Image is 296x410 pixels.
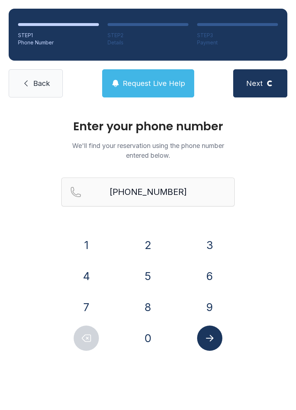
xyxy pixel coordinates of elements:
[135,326,161,351] button: 0
[197,39,278,46] div: Payment
[246,78,263,88] span: Next
[123,78,185,88] span: Request Live Help
[197,263,222,289] button: 6
[108,32,188,39] div: STEP 2
[61,121,235,132] h1: Enter your phone number
[135,232,161,258] button: 2
[18,39,99,46] div: Phone Number
[108,39,188,46] div: Details
[61,178,235,206] input: Reservation phone number
[197,295,222,320] button: 9
[197,32,278,39] div: STEP 3
[74,295,99,320] button: 7
[135,295,161,320] button: 8
[61,141,235,160] p: We'll find your reservation using the phone number entered below.
[74,326,99,351] button: Delete number
[197,232,222,258] button: 3
[197,326,222,351] button: Submit lookup form
[74,232,99,258] button: 1
[18,32,99,39] div: STEP 1
[33,78,50,88] span: Back
[135,263,161,289] button: 5
[74,263,99,289] button: 4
